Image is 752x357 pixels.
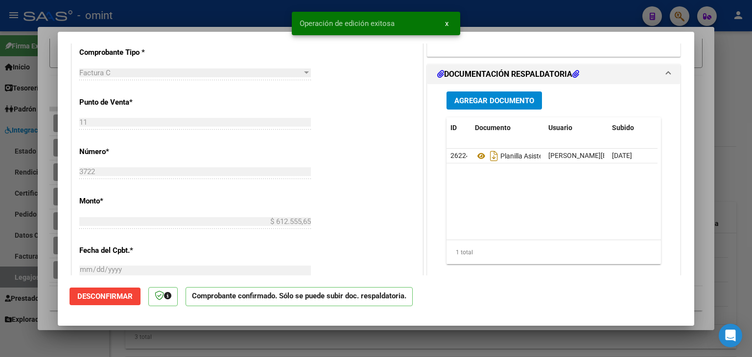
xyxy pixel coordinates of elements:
span: Planilla Asistencia [475,152,555,160]
span: Factura C [79,68,111,77]
span: 26224 [450,152,470,159]
button: x [437,15,456,32]
datatable-header-cell: Usuario [544,117,608,138]
span: ID [450,124,457,132]
span: [DATE] [612,152,632,159]
p: Comprobante Tipo * [79,47,180,58]
span: Agregar Documento [454,96,534,105]
datatable-header-cell: Acción [657,117,706,138]
button: Agregar Documento [446,91,542,110]
p: Monto [79,196,180,207]
h1: DOCUMENTACIÓN RESPALDATORIA [437,68,579,80]
datatable-header-cell: ID [446,117,471,138]
span: Desconfirmar [77,292,133,301]
button: Desconfirmar [70,288,141,305]
p: Comprobante confirmado. Sólo se puede subir doc. respaldatoria. [186,287,413,306]
mat-expansion-panel-header: DOCUMENTACIÓN RESPALDATORIA [427,65,680,84]
span: Usuario [548,124,572,132]
p: Fecha del Cpbt. [79,245,180,256]
datatable-header-cell: Subido [608,117,657,138]
span: x [445,19,448,28]
i: Descargar documento [488,148,500,164]
span: Documento [475,124,511,132]
div: DOCUMENTACIÓN RESPALDATORIA [427,84,680,287]
span: Operación de edición exitosa [300,19,395,28]
div: Open Intercom Messenger [719,324,742,347]
div: 1 total [446,240,661,265]
span: Subido [612,124,634,132]
datatable-header-cell: Documento [471,117,544,138]
p: Punto de Venta [79,97,180,108]
p: Número [79,146,180,157]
